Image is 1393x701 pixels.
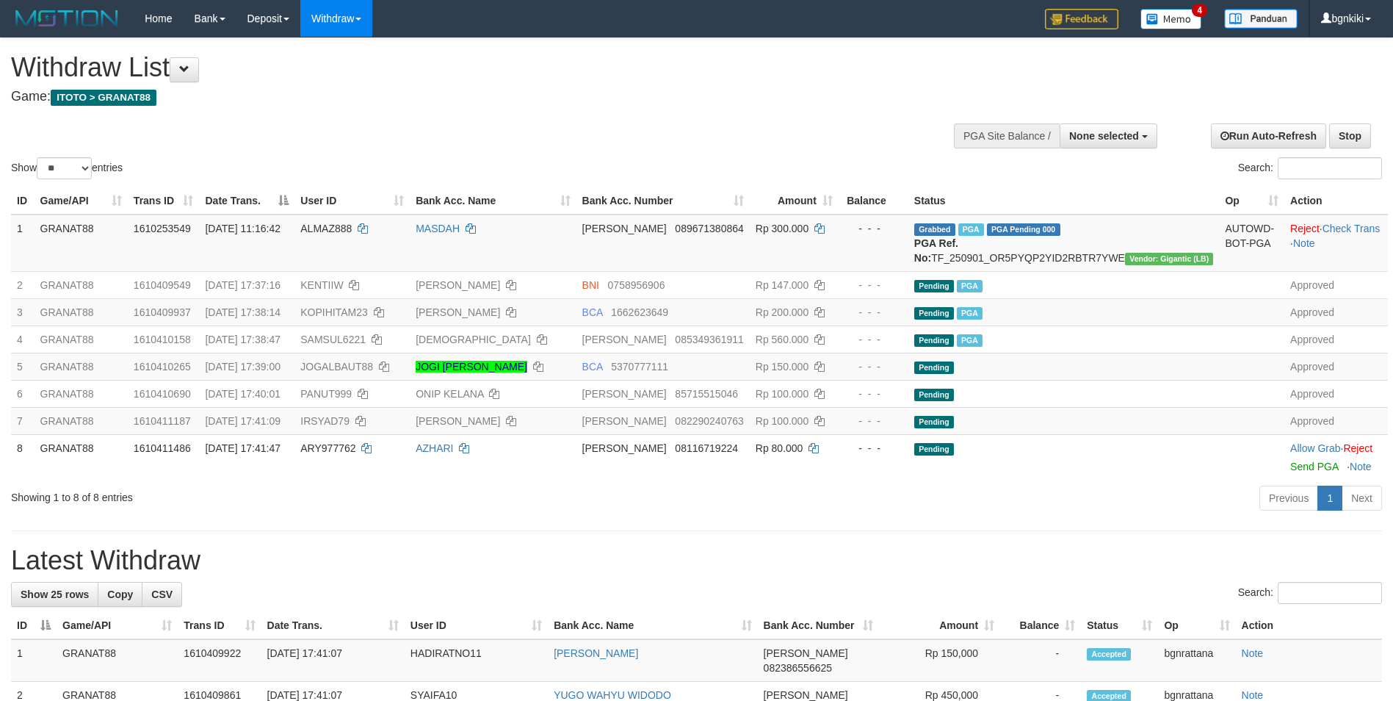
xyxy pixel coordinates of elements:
span: [DATE] 11:16:42 [205,223,280,234]
th: Trans ID: activate to sort column ascending [178,612,261,639]
td: GRANAT88 [35,215,128,272]
th: Status [908,187,1220,215]
span: BCA [582,361,603,373]
span: 1610253549 [134,223,191,234]
td: 7 [11,407,35,434]
th: Amount: activate to sort column ascending [879,612,1000,639]
span: Rp 560.000 [756,334,808,345]
span: Copy 0758956906 to clipboard [608,279,665,291]
span: [DATE] 17:41:47 [205,442,280,454]
td: 1 [11,215,35,272]
span: Rp 100.000 [756,415,808,427]
td: GRANAT88 [35,298,128,326]
a: CSV [142,582,182,607]
span: 1610410690 [134,388,191,400]
span: KOPIHITAM23 [300,306,368,318]
span: [DATE] 17:37:16 [205,279,280,291]
th: Balance [839,187,908,215]
img: Button%20Memo.svg [1140,9,1202,29]
span: Accepted [1087,648,1131,661]
span: [DATE] 17:40:01 [205,388,280,400]
th: Bank Acc. Number: activate to sort column ascending [758,612,879,639]
span: Copy 1662623649 to clipboard [611,306,668,318]
td: · · [1284,215,1388,272]
td: GRANAT88 [35,407,128,434]
input: Search: [1278,582,1382,604]
a: [PERSON_NAME] [416,415,500,427]
th: Bank Acc. Name: activate to sort column ascending [410,187,576,215]
span: ARY977762 [300,442,355,454]
td: 8 [11,434,35,480]
td: GRANAT88 [35,434,128,480]
a: [PERSON_NAME] [416,306,500,318]
th: Bank Acc. Number: activate to sort column ascending [576,187,750,215]
td: GRANAT88 [35,326,128,353]
td: 1610409922 [178,639,261,682]
a: Note [1350,461,1372,472]
img: MOTION_logo.png [11,7,123,29]
span: [PERSON_NAME] [764,689,848,701]
td: 5 [11,353,35,380]
span: PGA Pending [987,223,1060,236]
span: Copy 089671380864 to clipboard [675,223,743,234]
span: Marked by bgnzaza [957,280,983,292]
a: [PERSON_NAME] [416,279,500,291]
span: [PERSON_NAME] [582,334,667,345]
span: 1610409549 [134,279,191,291]
h1: Latest Withdraw [11,546,1382,575]
th: Date Trans.: activate to sort column descending [199,187,294,215]
a: Reject [1290,223,1320,234]
span: [PERSON_NAME] [582,415,667,427]
a: Note [1242,647,1264,659]
a: 1 [1317,486,1342,511]
span: Copy 085349361911 to clipboard [675,334,743,345]
td: TF_250901_OR5PYQP2YID2RBTR7YWE [908,215,1220,272]
td: 3 [11,298,35,326]
td: Approved [1284,353,1388,380]
td: Approved [1284,298,1388,326]
span: 1610410265 [134,361,191,373]
span: Rp 150.000 [756,361,808,373]
a: JOGI [PERSON_NAME] [416,361,527,373]
th: Game/API: activate to sort column ascending [35,187,128,215]
td: Approved [1284,380,1388,407]
span: 1610409937 [134,306,191,318]
a: Run Auto-Refresh [1211,123,1326,148]
span: Rp 300.000 [756,223,808,234]
td: bgnrattana [1158,639,1235,682]
a: Check Trans [1323,223,1381,234]
div: - - - [844,305,902,320]
th: Op: activate to sort column ascending [1158,612,1235,639]
span: [PERSON_NAME] [764,647,848,659]
span: 1610411187 [134,415,191,427]
td: AUTOWD-BOT-PGA [1219,215,1284,272]
span: Copy 08116719224 to clipboard [675,442,738,454]
div: - - - [844,359,902,374]
a: Next [1342,486,1382,511]
span: Rp 100.000 [756,388,808,400]
th: User ID: activate to sort column ascending [294,187,410,215]
span: IRSYAD79 [300,415,350,427]
td: GRANAT88 [35,353,128,380]
td: Approved [1284,407,1388,434]
span: SAMSUL6221 [300,334,366,345]
td: · [1284,434,1388,480]
span: Show 25 rows [21,589,89,600]
a: Allow Grab [1290,442,1340,454]
a: Note [1242,689,1264,701]
span: Marked by bgnrattana [957,334,983,347]
span: · [1290,442,1343,454]
td: Rp 150,000 [879,639,1000,682]
th: Status: activate to sort column ascending [1081,612,1158,639]
span: Marked by bgnzaza [957,307,983,320]
span: [PERSON_NAME] [582,223,667,234]
div: PGA Site Balance / [954,123,1060,148]
a: Reject [1343,442,1372,454]
div: - - - [844,414,902,428]
div: - - - [844,278,902,292]
label: Show entries [11,157,123,179]
span: Pending [914,443,954,456]
th: Balance: activate to sort column ascending [1000,612,1081,639]
div: - - - [844,441,902,456]
select: Showentries [37,157,92,179]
